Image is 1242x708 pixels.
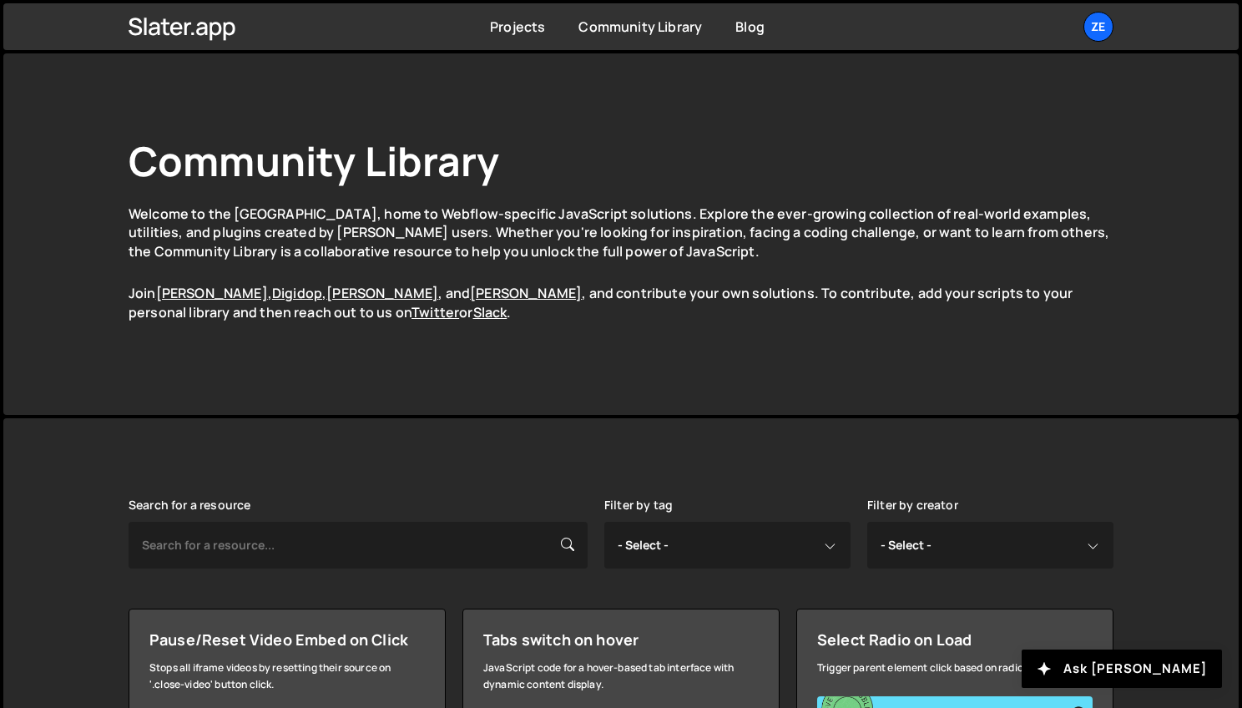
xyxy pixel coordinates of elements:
[156,284,268,302] a: [PERSON_NAME]
[483,630,759,650] div: Tabs switch on hover
[129,284,1113,321] p: Join , , , and , and contribute your own solutions. To contribute, add your scripts to your perso...
[735,18,765,36] a: Blog
[129,205,1113,260] p: Welcome to the [GEOGRAPHIC_DATA], home to Webflow-specific JavaScript solutions. Explore the ever...
[817,660,1093,676] div: Trigger parent element click based on radio button value.
[483,660,759,693] div: JavaScript code for a hover-based tab interface with dynamic content display.
[272,284,322,302] a: Digidop
[490,18,545,36] a: Projects
[129,498,250,512] label: Search for a resource
[604,498,673,512] label: Filter by tag
[867,498,958,512] label: Filter by creator
[411,303,459,321] a: Twitter
[149,630,425,650] div: Pause/Reset Video Embed on Click
[578,18,702,36] a: Community Library
[129,134,1113,188] h1: Community Library
[326,284,438,302] a: [PERSON_NAME]
[1022,650,1222,688] button: Ask [PERSON_NAME]
[1083,12,1113,42] a: Ze
[149,660,425,693] div: Stops all iframe videos by resetting their source on '.close-video' button click.
[129,522,588,569] input: Search for a resource...
[470,284,582,302] a: [PERSON_NAME]
[817,630,1093,650] div: Select Radio on Load
[473,303,507,321] a: Slack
